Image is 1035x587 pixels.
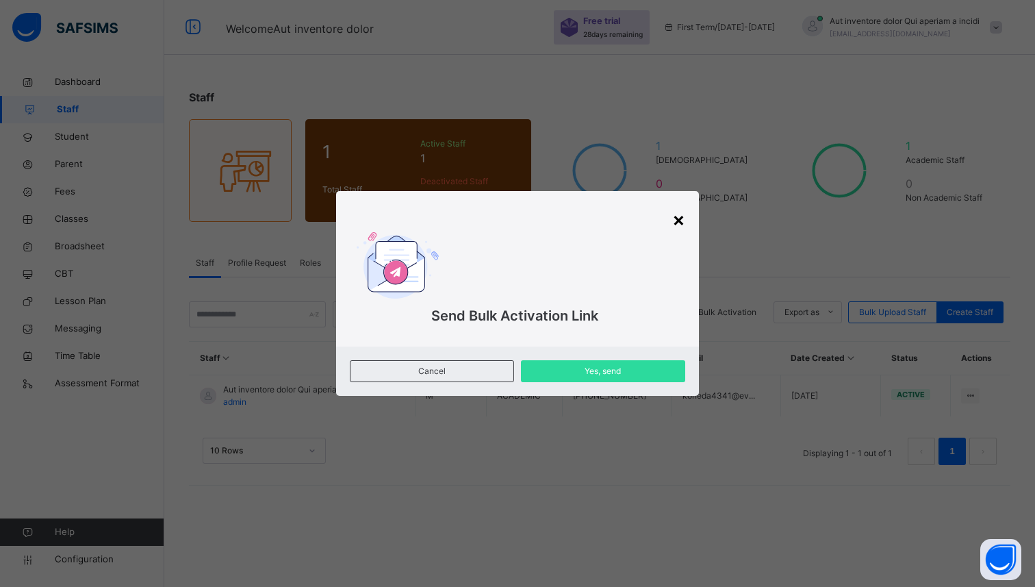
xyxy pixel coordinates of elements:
[361,365,503,377] span: Cancel
[357,305,672,326] span: Send Bulk Activation Link
[672,205,685,234] div: ×
[531,365,675,377] span: Yes, send
[357,232,438,299] img: sendlink.acd8a46d822de719c390e6b28b89319f.svg
[980,539,1021,580] button: Open asap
